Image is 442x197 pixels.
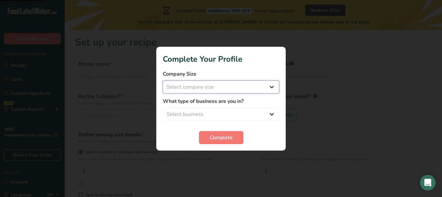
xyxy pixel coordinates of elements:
[210,134,233,142] span: Complete
[163,97,279,105] label: What type of business are you in?
[163,70,279,78] label: Company Size
[420,175,436,191] div: Open Intercom Messenger
[199,131,243,144] button: Complete
[163,53,279,65] h1: Complete Your Profile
